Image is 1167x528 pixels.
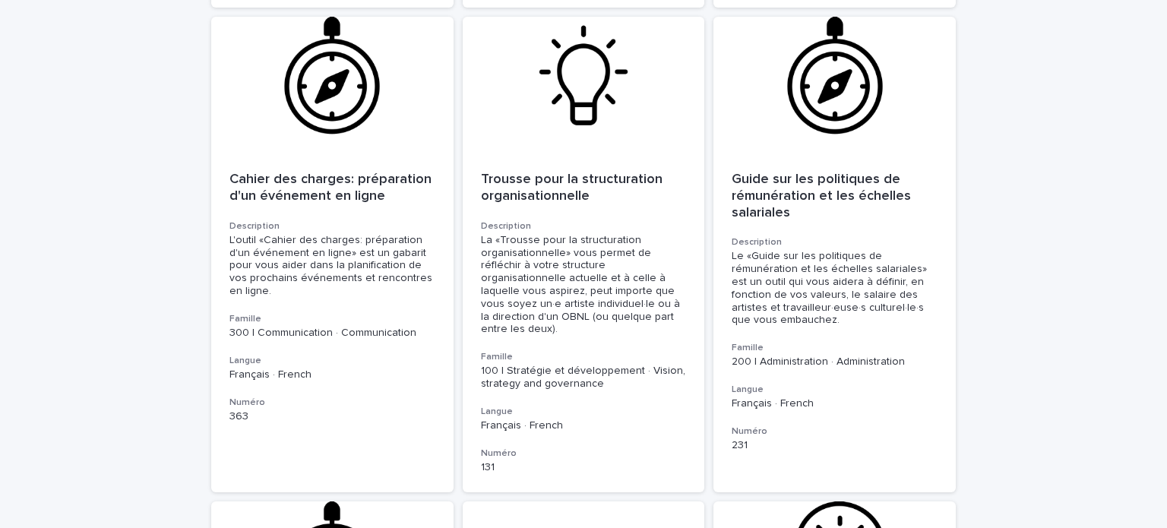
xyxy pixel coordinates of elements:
[229,220,435,232] h3: Description
[481,351,687,363] h3: Famille
[229,397,435,409] h3: Numéro
[481,406,687,418] h3: Langue
[211,17,454,492] a: Cahier des charges: préparation d'un événement en ligneDescriptionL'outil «Cahier des charges: pr...
[732,236,938,248] h3: Description
[481,447,687,460] h3: Numéro
[481,365,687,390] p: 100 | Stratégie et développement · Vision, strategy and governance
[229,172,435,204] p: Cahier des charges: préparation d'un événement en ligne
[229,327,435,340] p: 300 | Communication · Communication
[229,368,435,381] p: Français · French
[732,425,938,438] h3: Numéro
[713,17,956,492] a: Guide sur les politiques de rémunération et les échelles salarialesDescriptionLe «Guide sur les p...
[481,220,687,232] h3: Description
[229,410,435,423] p: 363
[732,384,938,396] h3: Langue
[732,342,938,354] h3: Famille
[732,356,938,368] p: 200 | Administration · Administration
[732,439,938,452] p: 231
[229,355,435,367] h3: Langue
[481,461,687,474] p: 131
[229,313,435,325] h3: Famille
[481,234,687,336] div: La «Trousse pour la structuration organisationnelle» vous permet de réfléchir à votre structure o...
[732,172,938,221] p: Guide sur les politiques de rémunération et les échelles salariales
[732,397,938,410] p: Français · French
[481,419,687,432] p: Français · French
[463,17,705,492] a: Trousse pour la structuration organisationnelleDescriptionLa «Trousse pour la structuration organ...
[481,172,687,204] p: Trousse pour la structuration organisationnelle
[229,234,435,298] div: L'outil «Cahier des charges: préparation d'un événement en ligne» est un gabarit pour vous aider ...
[732,250,938,327] div: Le «Guide sur les politiques de rémunération et les échelles salariales» est un outil qui vous ai...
